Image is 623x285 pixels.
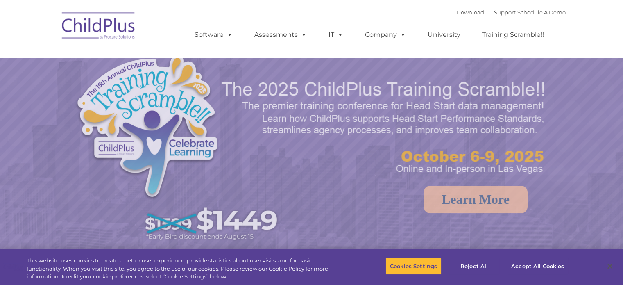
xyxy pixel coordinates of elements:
button: Reject All [449,258,500,275]
a: Training Scramble!! [474,27,552,43]
a: Learn More [424,186,528,213]
a: University [419,27,469,43]
img: ChildPlus by Procare Solutions [58,7,140,48]
a: Software [186,27,241,43]
a: Download [456,9,484,16]
button: Cookies Settings [385,258,442,275]
span: Phone number [114,88,149,94]
a: Assessments [246,27,315,43]
div: This website uses cookies to create a better user experience, provide statistics about user visit... [27,257,343,281]
a: Schedule A Demo [517,9,566,16]
a: Company [357,27,414,43]
button: Accept All Cookies [507,258,569,275]
span: Last name [114,54,139,60]
a: Support [494,9,516,16]
font: | [456,9,566,16]
button: Close [601,257,619,275]
a: IT [320,27,351,43]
